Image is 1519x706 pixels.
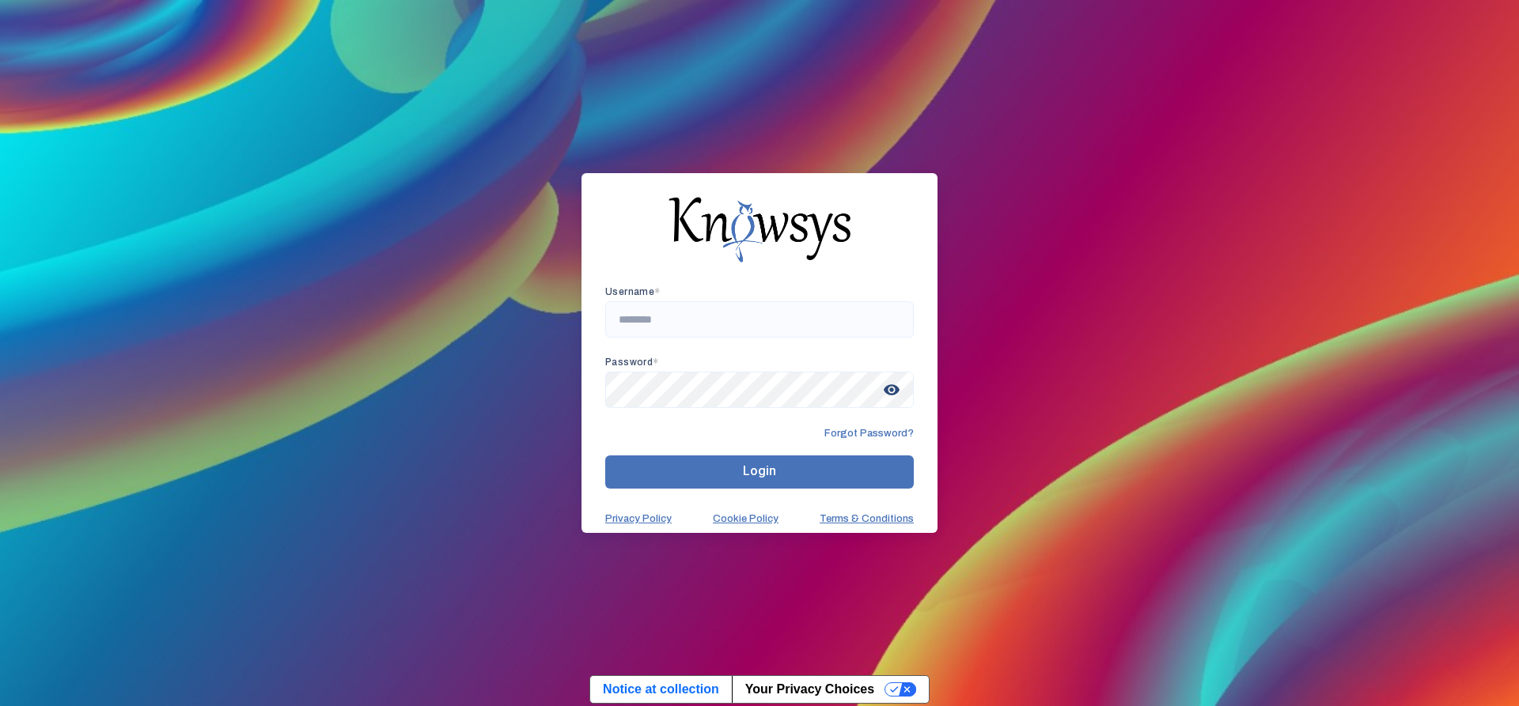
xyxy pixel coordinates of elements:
app-required-indication: Username [605,286,661,297]
a: Terms & Conditions [820,512,914,525]
button: Login [605,455,914,489]
span: Forgot Password? [824,427,914,440]
button: Your Privacy Choices [732,676,929,703]
a: Cookie Policy [713,512,778,525]
a: Notice at collection [590,676,732,703]
app-required-indication: Password [605,357,659,368]
span: Login [743,463,776,478]
span: visibility [877,376,906,404]
img: knowsys-logo.png [669,197,850,262]
a: Privacy Policy [605,512,672,525]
